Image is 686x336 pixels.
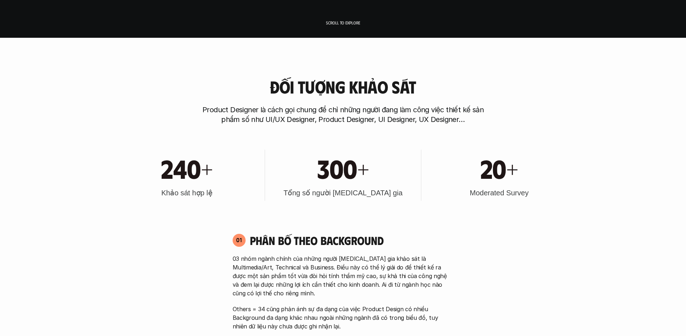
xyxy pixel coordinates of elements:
h1: 240+ [161,153,212,183]
h3: Moderated Survey [470,188,528,198]
p: 01 [236,237,242,243]
h1: 20+ [480,153,518,183]
h4: Phân bố theo background [250,233,454,247]
p: Scroll to explore [326,20,360,25]
p: Others = 34 cũng phản ánh sự đa dạng của việc Product Design có nhiều Background đa dạng khác nha... [233,305,454,331]
h3: Khảo sát hợp lệ [161,188,212,198]
p: Product Designer là cách gọi chung để chỉ những người đang làm công việc thiết kế sản phẩm số như... [199,105,487,124]
p: 03 nhóm ngành chính của những người [MEDICAL_DATA] gia khảo sát là Multimedia/Art, Technical và B... [233,254,454,298]
h3: Tổng số người [MEDICAL_DATA] gia [283,188,403,198]
h1: 300+ [317,153,369,183]
h3: Đối tượng khảo sát [270,77,416,96]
